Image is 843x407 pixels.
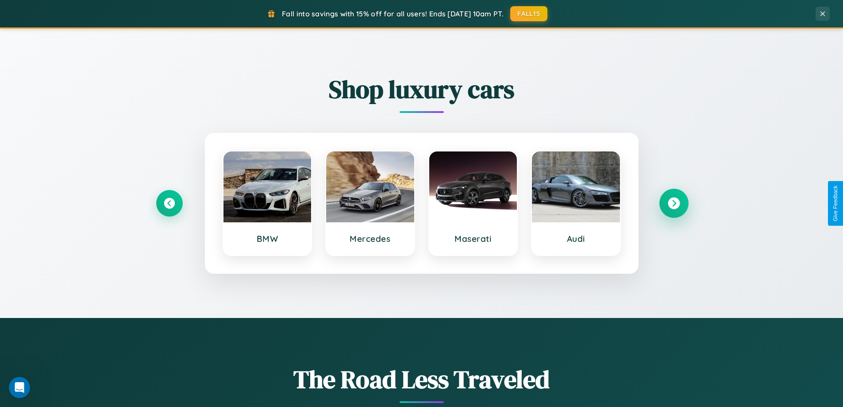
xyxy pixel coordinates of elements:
[232,233,303,244] h3: BMW
[156,362,687,396] h1: The Road Less Traveled
[156,72,687,106] h2: Shop luxury cars
[335,233,405,244] h3: Mercedes
[832,186,839,221] div: Give Feedback
[438,233,508,244] h3: Maserati
[541,233,611,244] h3: Audi
[510,6,547,21] button: FALL15
[9,377,30,398] iframe: Intercom live chat
[282,9,504,18] span: Fall into savings with 15% off for all users! Ends [DATE] 10am PT.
